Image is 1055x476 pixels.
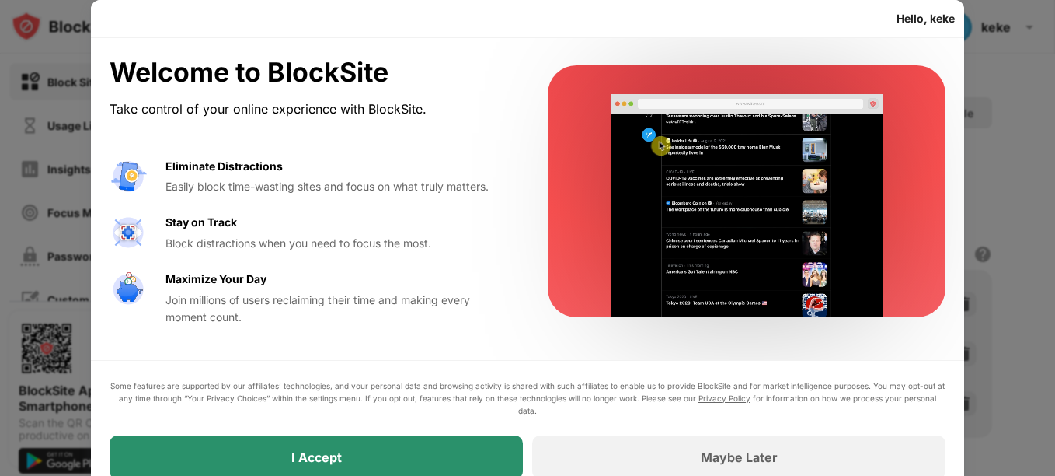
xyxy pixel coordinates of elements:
[110,380,945,417] div: Some features are supported by our affiliates’ technologies, and your personal data and browsing ...
[165,292,510,327] div: Join millions of users reclaiming their time and making every moment count.
[110,57,510,89] div: Welcome to BlockSite
[110,98,510,121] div: Take control of your online experience with BlockSite.
[165,178,510,195] div: Easily block time-wasting sites and focus on what truly matters.
[897,12,955,25] div: Hello, keke
[165,235,510,252] div: Block distractions when you need to focus the most.
[110,158,147,195] img: value-avoid-distractions.svg
[165,158,283,175] div: Eliminate Distractions
[110,214,147,251] img: value-focus.svg
[165,214,237,231] div: Stay on Track
[291,450,342,465] div: I Accept
[165,271,266,288] div: Maximize Your Day
[701,450,778,465] div: Maybe Later
[110,271,147,308] img: value-safe-time.svg
[698,394,750,403] a: Privacy Policy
